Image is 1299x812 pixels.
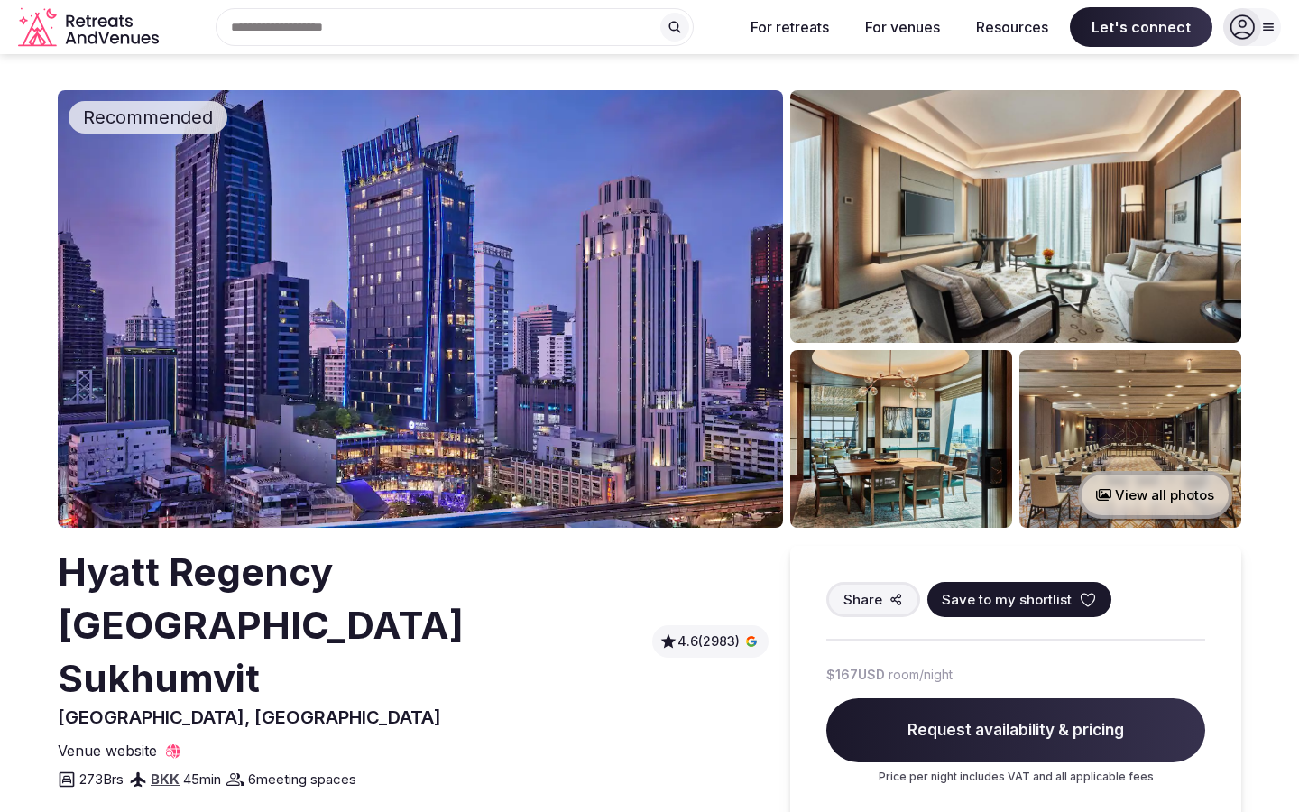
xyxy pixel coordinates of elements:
[58,90,783,528] img: Venue cover photo
[843,590,882,609] span: Share
[79,770,124,789] span: 273 Brs
[942,590,1072,609] span: Save to my shortlist
[58,741,157,761] span: Venue website
[1019,350,1241,528] img: Venue gallery photo
[183,770,221,789] span: 45 min
[826,698,1205,763] span: Request availability & pricing
[1070,7,1212,47] span: Let's connect
[58,546,645,705] h2: Hyatt Regency [GEOGRAPHIC_DATA] Sukhumvit
[76,105,220,130] span: Recommended
[18,7,162,48] svg: Retreats and Venues company logo
[248,770,356,789] span: 6 meeting spaces
[927,582,1111,617] button: Save to my shortlist
[69,101,227,134] div: Recommended
[826,582,920,617] button: Share
[889,666,953,684] span: room/night
[790,90,1241,343] img: Venue gallery photo
[790,350,1012,528] img: Venue gallery photo
[58,706,441,728] span: [GEOGRAPHIC_DATA], [GEOGRAPHIC_DATA]
[677,632,740,651] span: 4.6 (2983)
[659,632,761,651] button: 4.6(2983)
[826,770,1205,785] p: Price per night includes VAT and all applicable fees
[736,7,843,47] button: For retreats
[851,7,954,47] button: For venues
[151,770,180,788] a: BKK
[18,7,162,48] a: Visit the homepage
[962,7,1063,47] button: Resources
[1078,471,1232,519] button: View all photos
[58,741,182,761] a: Venue website
[826,666,885,684] span: $167 USD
